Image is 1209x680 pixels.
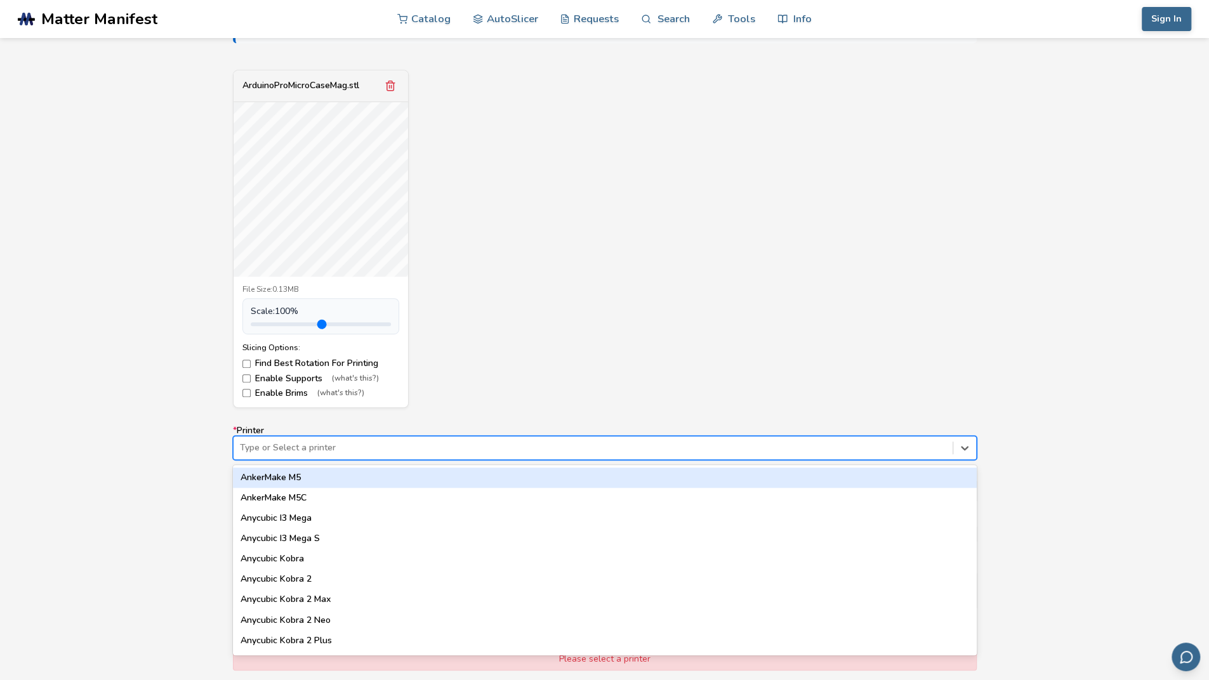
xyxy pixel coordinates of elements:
[233,488,977,508] div: AnkerMake M5C
[233,468,977,488] div: AnkerMake M5
[1172,643,1200,671] button: Send feedback via email
[242,81,359,91] div: ArduinoProMicroCaseMag.stl
[240,443,242,453] input: *PrinterType or Select a printerAnkerMake M5AnkerMake M5CAnycubic I3 MegaAnycubic I3 Mega SAnycub...
[233,610,977,631] div: Anycubic Kobra 2 Neo
[233,589,977,610] div: Anycubic Kobra 2 Max
[233,631,977,651] div: Anycubic Kobra 2 Plus
[233,648,977,670] div: Please select a printer
[233,426,977,460] label: Printer
[332,374,379,383] span: (what's this?)
[242,374,251,383] input: Enable Supports(what's this?)
[233,528,977,549] div: Anycubic I3 Mega S
[242,388,399,398] label: Enable Brims
[242,343,399,352] div: Slicing Options:
[1142,7,1191,31] button: Sign In
[381,77,399,95] button: Remove model
[233,569,977,589] div: Anycubic Kobra 2
[242,389,251,397] input: Enable Brims(what's this?)
[233,549,977,569] div: Anycubic Kobra
[242,374,399,384] label: Enable Supports
[242,358,399,369] label: Find Best Rotation For Printing
[233,651,977,671] div: Anycubic Kobra 2 Pro
[242,285,399,294] div: File Size: 0.13MB
[233,508,977,528] div: Anycubic I3 Mega
[41,10,157,28] span: Matter Manifest
[251,306,298,317] span: Scale: 100 %
[317,389,364,398] span: (what's this?)
[242,360,251,368] input: Find Best Rotation For Printing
